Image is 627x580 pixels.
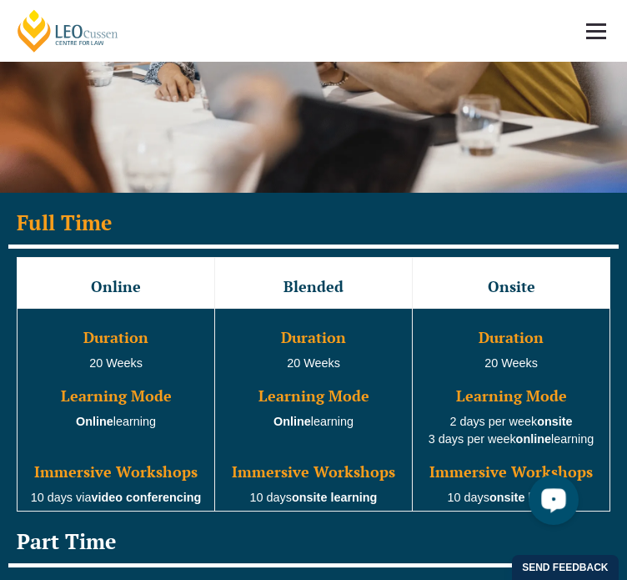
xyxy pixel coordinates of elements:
td: 20 Weeks learning 10 days [215,308,413,511]
strong: onsite [537,415,572,428]
td: learning 10 days via [18,308,215,511]
iframe: LiveChat chat widget [515,468,585,538]
strong: onsite learning [489,491,574,504]
h3: Onsite [414,279,608,295]
strong: Online [273,415,311,428]
h3: Learning Mode [217,388,410,405]
h3: Online [19,279,213,295]
span: 20 Weeks [89,356,143,370]
div: Part Time [8,520,619,568]
strong: online [516,432,551,446]
a: [PERSON_NAME] Centre for Law [15,8,121,53]
td: 20 Weeks 2 days per week 3 days per week learning 10 days [413,308,610,511]
h3: Learning Mode [19,388,213,405]
h3: Immersive Workshops [414,464,608,481]
strong: Online [76,415,113,428]
h3: Duration [217,330,410,346]
h3: Duration [414,330,608,346]
h3: Blended [217,279,410,295]
h3: Immersive Workshops [217,464,410,481]
h3: Immersive Workshops [19,464,213,481]
strong: onsite learning [292,491,377,504]
div: Full Time [8,201,619,250]
h3: Learning Mode [414,388,608,405]
span: Duration [83,327,148,347]
strong: video conferencing [91,491,201,504]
